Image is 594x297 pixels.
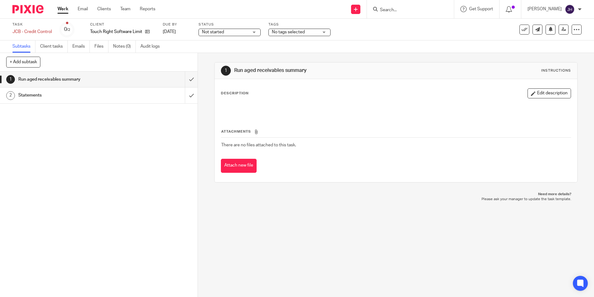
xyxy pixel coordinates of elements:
p: Description [221,91,249,96]
div: Instructions [541,68,571,73]
label: Client [90,22,155,27]
button: + Add subtask [6,57,40,67]
span: [DATE] [163,30,176,34]
a: Work [57,6,68,12]
a: Client tasks [40,40,68,53]
span: Get Support [469,7,493,11]
p: Need more details? [221,192,571,197]
img: svg%3E [565,4,575,14]
button: Edit description [528,88,571,98]
label: Tags [268,22,331,27]
a: Reports [140,6,155,12]
a: Audit logs [140,40,164,53]
a: Files [94,40,108,53]
a: Email [78,6,88,12]
div: 2 [6,91,15,100]
span: Attachments [221,130,251,133]
label: Task [12,22,52,27]
a: Emails [72,40,90,53]
h1: Statements [18,91,125,100]
h1: Run aged receivables summary [18,75,125,84]
span: There are no files attached to this task. [221,143,296,147]
a: Clients [97,6,111,12]
span: No tags selected [272,30,305,34]
div: 0 [64,26,70,33]
label: Due by [163,22,191,27]
small: /2 [67,28,70,31]
a: Notes (0) [113,40,136,53]
img: Pixie [12,5,43,13]
span: Not started [202,30,224,34]
a: Subtasks [12,40,35,53]
div: 1 [6,75,15,84]
input: Search [379,7,435,13]
p: Touch Right Software Limited [90,29,142,35]
h1: Run aged receivables summary [234,67,409,74]
button: Attach new file [221,159,257,173]
div: JCB - Credit Control [12,29,52,35]
p: [PERSON_NAME] [528,6,562,12]
label: Status [199,22,261,27]
div: 1 [221,66,231,76]
a: Team [120,6,130,12]
p: Please ask your manager to update the task template. [221,197,571,202]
